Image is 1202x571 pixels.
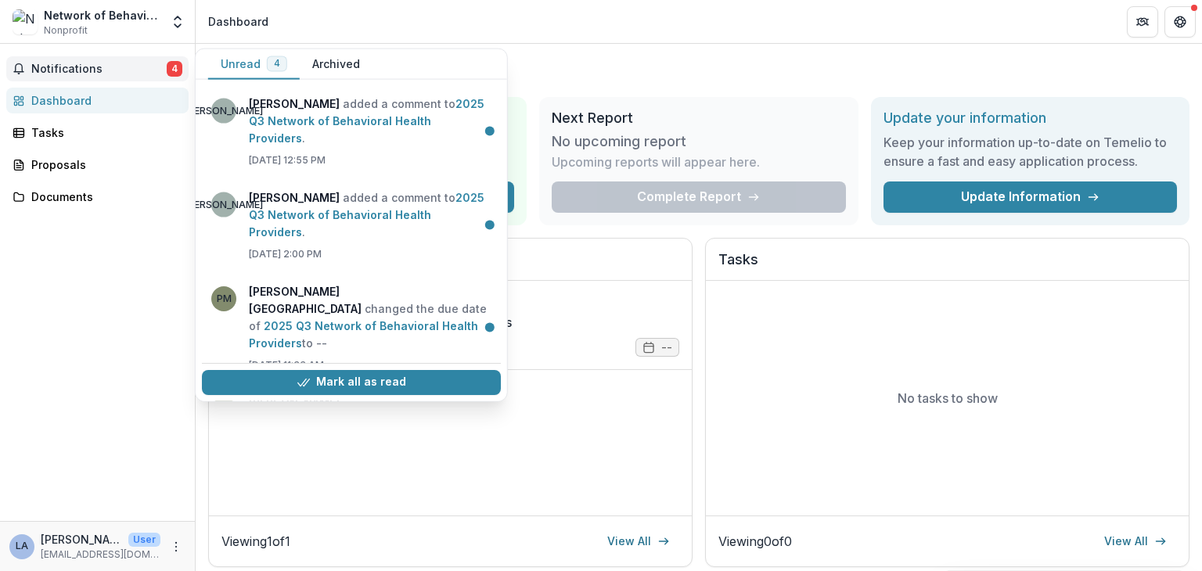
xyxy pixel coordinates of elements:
div: Dashboard [31,92,176,109]
div: Tasks [31,124,176,141]
a: Dashboard [6,88,189,113]
a: Documents [6,184,189,210]
p: changed the due date of to -- [249,283,491,352]
p: [EMAIL_ADDRESS][DOMAIN_NAME] [41,548,160,562]
button: Notifications4 [6,56,189,81]
p: Viewing 1 of 1 [221,532,290,551]
p: added a comment to . [249,189,491,241]
span: Notifications [31,63,167,76]
a: View All [1095,529,1176,554]
p: Upcoming reports will appear here. [552,153,760,171]
h1: Dashboard [208,56,1189,84]
p: User [128,533,160,547]
p: added a comment to . [249,95,491,147]
nav: breadcrumb [202,10,275,33]
a: 2025 Q3 Network of Behavioral Health Providers [249,97,484,145]
h2: Update your information [884,110,1177,127]
button: Open entity switcher [167,6,189,38]
h3: No upcoming report [552,133,686,150]
div: Proposals [31,156,176,173]
a: Tasks [6,120,189,145]
button: Mark all as read [202,370,501,395]
a: 2025 Q3 Network of Behavioral Health Providers [221,313,512,332]
p: [PERSON_NAME] [41,531,122,548]
button: Unread [208,49,300,80]
p: No tasks to show [898,389,998,408]
a: Proposals [6,152,189,178]
h3: Keep your information up-to-date on Temelio to ensure a fast and easy application process. [884,133,1177,171]
button: Partners [1127,6,1158,38]
div: Dashboard [208,13,268,30]
span: Nonprofit [44,23,88,38]
span: 4 [167,61,182,77]
h2: Tasks [718,251,1176,281]
span: 4 [274,58,280,69]
p: Viewing 0 of 0 [718,532,792,551]
a: 2025 Q3 Network of Behavioral Health Providers [249,319,478,350]
div: Lisa Albert [16,541,28,551]
button: Archived [300,49,372,80]
a: View All [598,529,679,554]
h2: Next Report [552,110,845,127]
button: More [167,537,185,556]
div: Network of Behavioral Health Providers [44,7,160,23]
div: Documents [31,189,176,205]
button: Get Help [1164,6,1196,38]
a: 2025 Q3 Network of Behavioral Health Providers [249,191,484,239]
img: Network of Behavioral Health Providers [13,9,38,34]
a: Update Information [884,181,1177,213]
